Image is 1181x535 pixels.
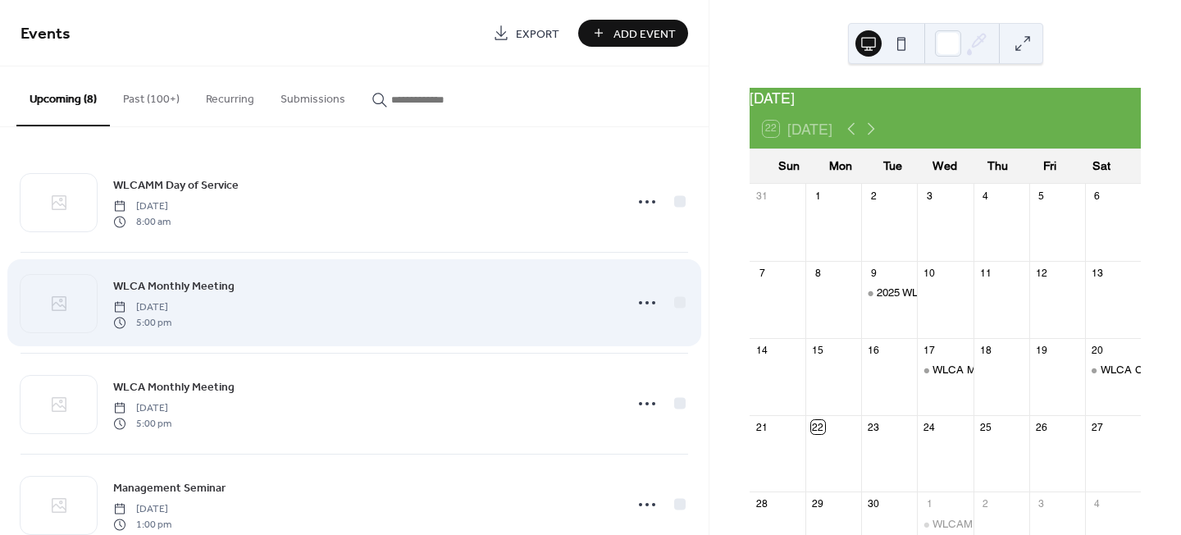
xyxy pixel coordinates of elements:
span: 1:00 pm [113,517,171,532]
div: WLCA Certified Landscape Technician Test [1085,363,1141,377]
span: WLCA Monthly Meeting [113,278,235,295]
div: 19 [1034,343,1048,357]
span: 5:00 pm [113,315,171,330]
span: Export [516,25,559,43]
span: Management Seminar [113,480,226,497]
div: Mon [815,149,868,183]
div: 17 [923,343,937,357]
span: 8:00 am [113,214,171,229]
span: [DATE] [113,502,171,517]
div: 22 [811,420,825,434]
div: 2 [978,497,992,511]
div: 4 [978,189,992,203]
span: Events [21,18,71,50]
div: 31 [755,189,769,203]
span: 5:00 pm [113,416,171,431]
div: 3 [923,189,937,203]
div: 3 [1034,497,1048,511]
div: 27 [1090,420,1104,434]
span: Add Event [613,25,676,43]
div: 7 [755,266,769,280]
div: WLCAMM Day of Service [932,517,1056,532]
div: WLCA Monthly Meeting [932,363,1046,377]
div: 18 [978,343,992,357]
div: 26 [1034,420,1048,434]
span: [DATE] [113,401,171,416]
div: 23 [867,420,881,434]
a: WLCA Monthly Meeting [113,277,235,295]
div: Tue [867,149,919,183]
div: [DATE] [750,88,1141,109]
div: 2 [867,189,881,203]
div: Sat [1075,149,1128,183]
div: 30 [867,497,881,511]
div: Fri [1024,149,1076,183]
div: 1 [811,189,825,203]
div: Thu [971,149,1024,183]
div: 4 [1090,497,1104,511]
button: Upcoming (8) [16,66,110,126]
div: 2025 WLCA Golf Outing [877,286,991,300]
button: Past (100+) [110,66,193,125]
div: 29 [811,497,825,511]
div: 28 [755,497,769,511]
div: 21 [755,420,769,434]
div: 2025 WLCA Golf Outing [861,286,917,300]
div: 6 [1090,189,1104,203]
span: WLCA Monthly Meeting [113,379,235,396]
span: [DATE] [113,300,171,315]
div: 11 [978,266,992,280]
div: 20 [1090,343,1104,357]
span: WLCAMM Day of Service [113,177,239,194]
a: WLCA Monthly Meeting [113,377,235,396]
div: Wed [919,149,972,183]
button: Recurring [193,66,267,125]
div: 25 [978,420,992,434]
div: 15 [811,343,825,357]
div: 9 [867,266,881,280]
div: 14 [755,343,769,357]
div: 1 [923,497,937,511]
div: Sun [763,149,815,183]
div: 24 [923,420,937,434]
div: 8 [811,266,825,280]
a: Management Seminar [113,478,226,497]
div: 16 [867,343,881,357]
div: 12 [1034,266,1048,280]
a: WLCAMM Day of Service [113,176,239,194]
div: WLCA Monthly Meeting [917,363,973,377]
button: Add Event [578,20,688,47]
button: Submissions [267,66,358,125]
div: 13 [1090,266,1104,280]
span: [DATE] [113,199,171,214]
div: 5 [1034,189,1048,203]
div: WLCAMM Day of Service [917,517,973,532]
a: Export [481,20,572,47]
div: 10 [923,266,937,280]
